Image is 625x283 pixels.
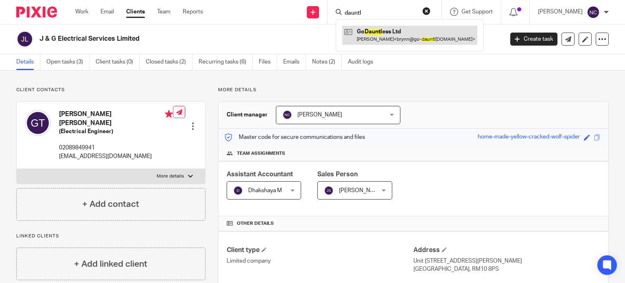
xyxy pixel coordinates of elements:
p: Unit [STREET_ADDRESS][PERSON_NAME] [413,257,600,265]
span: [PERSON_NAME] [297,112,342,118]
a: Reports [183,8,203,16]
p: Master code for secure communications and files [225,133,365,141]
img: svg%3E [282,110,292,120]
a: Create task [510,33,557,46]
img: Pixie [16,7,57,18]
p: 02089849941 [59,144,173,152]
img: svg%3E [16,31,33,48]
a: Open tasks (3) [46,54,90,70]
a: Audit logs [348,54,379,70]
h3: Client manager [227,111,268,119]
img: svg%3E [324,186,334,195]
p: Client contacts [16,87,205,93]
img: svg%3E [587,6,600,19]
a: Recurring tasks (6) [199,54,253,70]
a: Details [16,54,40,70]
h2: J & G Electrical Services Limited [39,35,406,43]
p: More details [157,173,184,180]
span: Sales Person [317,171,358,178]
a: Files [259,54,277,70]
span: Dhakshaya M [248,188,282,193]
a: Emails [283,54,306,70]
span: Team assignments [237,150,285,157]
a: Work [75,8,88,16]
a: Client tasks (0) [96,54,140,70]
h4: [PERSON_NAME] [PERSON_NAME] [59,110,173,127]
span: Assistant Accountant [227,171,293,178]
span: [PERSON_NAME] [339,188,384,193]
span: Get Support [461,9,493,15]
p: [EMAIL_ADDRESS][DOMAIN_NAME] [59,152,173,160]
p: Limited company [227,257,413,265]
h4: + Add linked client [74,258,147,270]
a: Closed tasks (2) [146,54,192,70]
img: svg%3E [233,186,243,195]
div: home-made-yellow-cracked-wolf-spider [478,133,580,142]
h5: (Electrical Engineer) [59,127,173,136]
a: Notes (2) [312,54,342,70]
h4: Client type [227,246,413,254]
a: Clients [126,8,145,16]
input: Search [344,10,417,17]
img: svg%3E [25,110,51,136]
span: Other details [237,220,274,227]
h4: + Add contact [82,198,139,211]
p: [GEOGRAPHIC_DATA], RM10 8PS [413,265,600,273]
button: Clear [422,7,431,15]
p: More details [218,87,609,93]
p: Linked clients [16,233,205,239]
h4: Address [413,246,600,254]
a: Team [157,8,170,16]
p: [PERSON_NAME] [538,8,583,16]
i: Primary [165,110,173,118]
a: Email [101,8,114,16]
